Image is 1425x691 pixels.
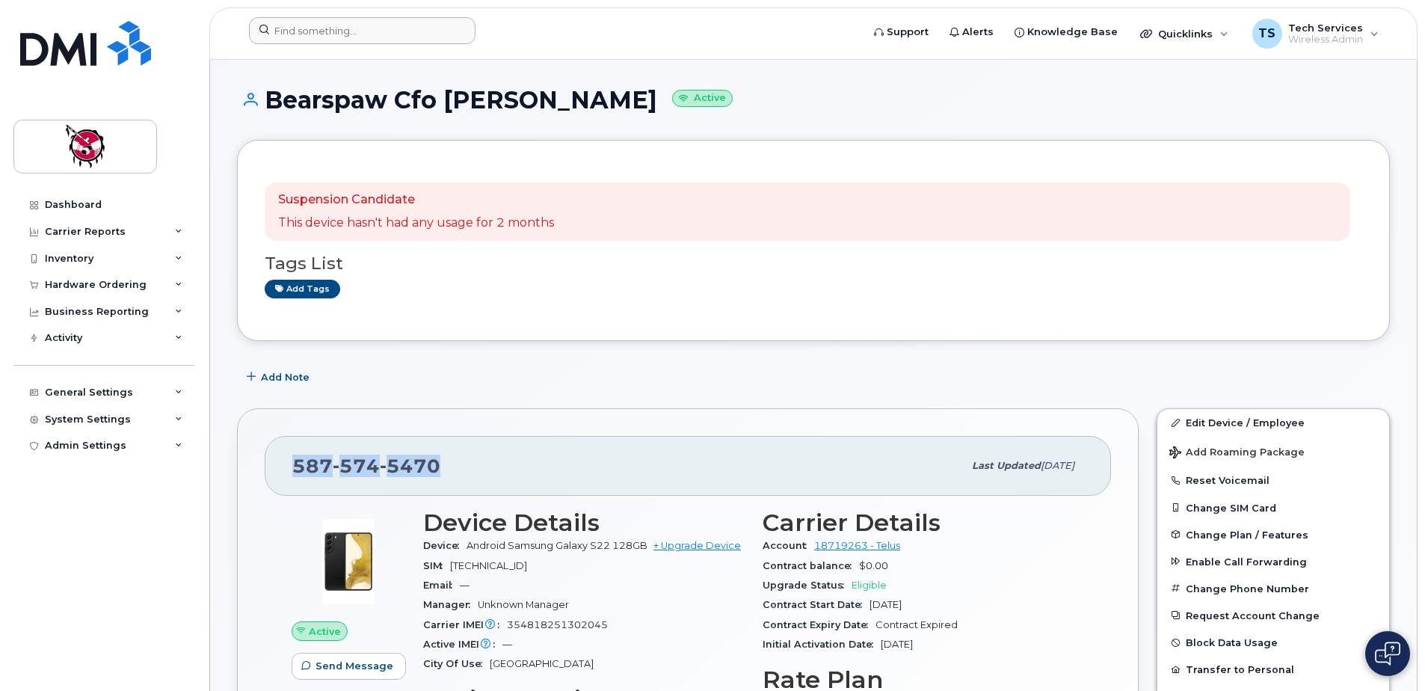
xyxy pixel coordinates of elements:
button: Change Phone Number [1157,575,1389,602]
span: [DATE] [1041,460,1074,471]
span: Device [423,540,467,551]
span: Manager [423,599,478,610]
span: City Of Use [423,658,490,669]
span: 354818251302045 [507,619,608,630]
span: Enable Call Forwarding [1186,556,1307,567]
span: — [502,639,512,650]
span: Carrier IMEI [423,619,507,630]
img: Open chat [1375,642,1400,666]
button: Block Data Usage [1157,629,1389,656]
button: Enable Call Forwarding [1157,548,1389,575]
span: 5470 [380,455,440,477]
h1: Bearspaw Cfo [PERSON_NAME] [237,87,1390,113]
button: Change Plan / Features [1157,521,1389,548]
span: Last updated [972,460,1041,471]
button: Send Message [292,653,406,680]
span: Contract Expiry Date [763,619,875,630]
small: Active [672,90,733,107]
p: This device hasn't had any usage for 2 months [278,215,554,232]
span: 574 [333,455,380,477]
button: Add Note [237,363,322,390]
button: Add Roaming Package [1157,436,1389,467]
h3: Device Details [423,509,745,536]
span: Contract Expired [875,619,958,630]
h3: Tags List [265,254,1362,273]
span: Active IMEI [423,639,502,650]
span: Contract Start Date [763,599,870,610]
a: + Upgrade Device [653,540,741,551]
span: Android Samsung Galaxy S22 128GB [467,540,647,551]
a: 18719263 - Telus [814,540,900,551]
button: Transfer to Personal [1157,656,1389,683]
span: Active [309,624,341,639]
span: Upgrade Status [763,580,852,591]
a: Edit Device / Employee [1157,409,1389,436]
span: SIM [423,560,450,571]
span: Eligible [852,580,887,591]
span: Send Message [316,659,393,673]
button: Change SIM Card [1157,494,1389,521]
span: Add Note [261,370,310,384]
span: — [460,580,470,591]
span: Add Roaming Package [1169,446,1305,461]
span: $0.00 [859,560,888,571]
span: [DATE] [870,599,902,610]
img: image20231002-4137094-ehvpth.jpeg [304,517,393,606]
span: [DATE] [881,639,913,650]
span: Unknown Manager [478,599,569,610]
span: Change Plan / Features [1186,529,1308,540]
span: Contract balance [763,560,859,571]
button: Reset Voicemail [1157,467,1389,494]
span: Email [423,580,460,591]
span: [TECHNICAL_ID] [450,560,527,571]
button: Request Account Change [1157,602,1389,629]
span: 587 [292,455,440,477]
p: Suspension Candidate [278,191,554,209]
span: Initial Activation Date [763,639,881,650]
a: Add tags [265,280,340,298]
h3: Carrier Details [763,509,1084,536]
span: Account [763,540,814,551]
span: [GEOGRAPHIC_DATA] [490,658,594,669]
